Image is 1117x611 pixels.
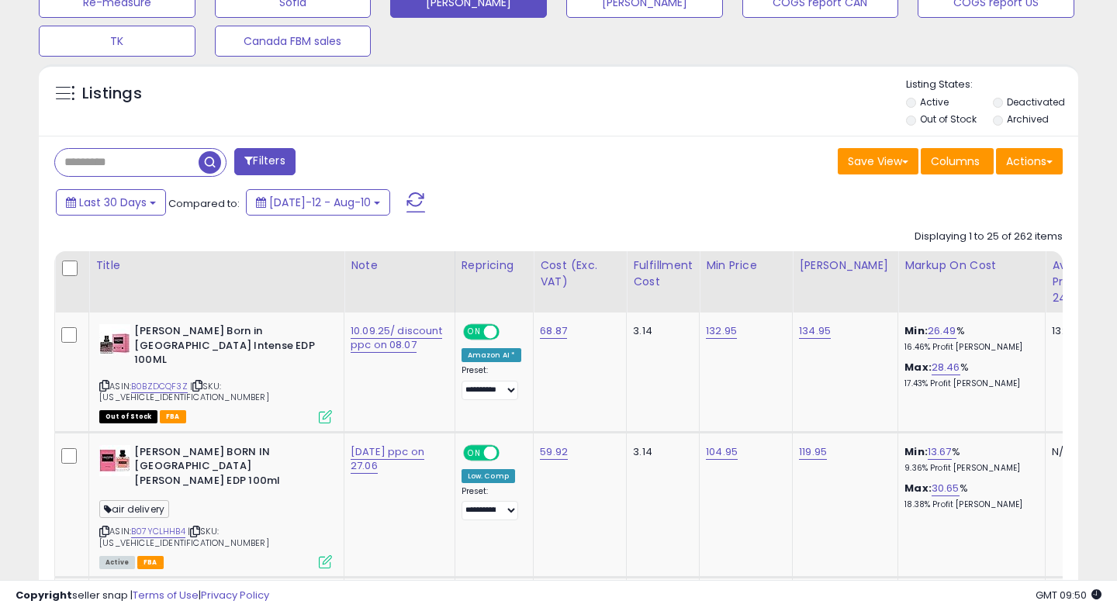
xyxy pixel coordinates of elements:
a: 13.67 [928,444,952,460]
b: Max: [904,481,932,495]
div: [PERSON_NAME] [799,257,891,274]
div: Displaying 1 to 25 of 262 items [915,230,1063,244]
span: Last 30 Days [79,195,147,210]
a: 132.95 [706,323,737,339]
img: 41JcG-o03cL._SL40_.jpg [99,445,130,476]
div: Min Price [706,257,786,274]
span: 2025-09-10 09:50 GMT [1036,588,1101,602]
div: 3.14 [633,324,687,338]
p: 17.43% Profit [PERSON_NAME] [904,378,1033,389]
div: ASIN: [99,324,332,422]
b: [PERSON_NAME] BORN IN [GEOGRAPHIC_DATA] [PERSON_NAME] EDP 100ml [134,445,323,492]
span: [DATE]-12 - Aug-10 [269,195,371,210]
p: 9.36% Profit [PERSON_NAME] [904,463,1033,474]
a: 10.09.25/ discount ppc on 08.07 [351,323,442,353]
a: Terms of Use [133,588,199,602]
div: % [904,445,1033,474]
span: air delivery [99,500,169,518]
th: The percentage added to the cost of goods (COGS) that forms the calculator for Min & Max prices. [898,251,1046,312]
a: B0BZDCQF3Z [131,380,188,393]
span: FBA [137,556,164,569]
div: Low. Comp [462,469,515,483]
div: N/A [1052,445,1103,459]
div: % [904,482,1033,510]
div: Cost (Exc. VAT) [540,257,620,290]
div: Title [95,257,337,274]
b: Min: [904,323,928,338]
span: OFF [496,326,521,339]
div: Repricing [462,257,527,274]
a: 59.92 [540,444,568,460]
a: 119.95 [799,444,827,460]
button: Actions [996,148,1063,174]
h5: Listings [82,83,142,105]
span: | SKU: [US_VEHICLE_IDENTIFICATION_NUMBER] [99,380,269,403]
div: % [904,324,1033,353]
div: seller snap | | [16,589,269,603]
a: 104.95 [706,444,738,460]
div: Avg Win Price 24h. [1052,257,1108,306]
button: Filters [234,148,295,175]
a: 68.87 [540,323,567,339]
div: Preset: [462,365,522,400]
div: Markup on Cost [904,257,1039,274]
span: All listings currently available for purchase on Amazon [99,556,135,569]
b: Min: [904,444,928,459]
div: Preset: [462,486,522,521]
button: Columns [921,148,994,174]
strong: Copyright [16,588,72,602]
span: All listings that are currently out of stock and unavailable for purchase on Amazon [99,410,157,423]
span: ON [465,446,484,459]
span: Compared to: [168,196,240,211]
b: [PERSON_NAME] Born in [GEOGRAPHIC_DATA] Intense EDP 100ML [134,324,323,371]
span: ON [465,326,484,339]
button: Last 30 Days [56,189,166,216]
div: 132.94 [1052,324,1103,338]
p: 16.46% Profit [PERSON_NAME] [904,342,1033,353]
div: Note [351,257,448,274]
button: TK [39,26,195,57]
a: 134.95 [799,323,831,339]
b: Max: [904,360,932,375]
a: Privacy Policy [201,588,269,602]
div: Amazon AI * [462,348,522,362]
img: 41DqW08jGVL._SL40_.jpg [99,324,130,355]
label: Active [920,95,949,109]
p: 18.38% Profit [PERSON_NAME] [904,499,1033,510]
div: % [904,361,1033,389]
a: 28.46 [932,360,960,375]
button: [DATE]-12 - Aug-10 [246,189,390,216]
a: 30.65 [932,481,960,496]
div: Fulfillment Cost [633,257,693,290]
a: B07YCLHHB4 [131,525,185,538]
button: Canada FBM sales [215,26,372,57]
span: OFF [496,446,521,459]
a: [DATE] ppc on 27.06 [351,444,424,474]
a: 26.49 [928,323,956,339]
p: Listing States: [906,78,1079,92]
button: Save View [838,148,918,174]
label: Out of Stock [920,112,977,126]
label: Archived [1007,112,1049,126]
label: Deactivated [1007,95,1065,109]
span: Columns [931,154,980,169]
span: FBA [160,410,186,423]
span: | SKU: [US_VEHICLE_IDENTIFICATION_NUMBER] [99,525,269,548]
div: 3.14 [633,445,687,459]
